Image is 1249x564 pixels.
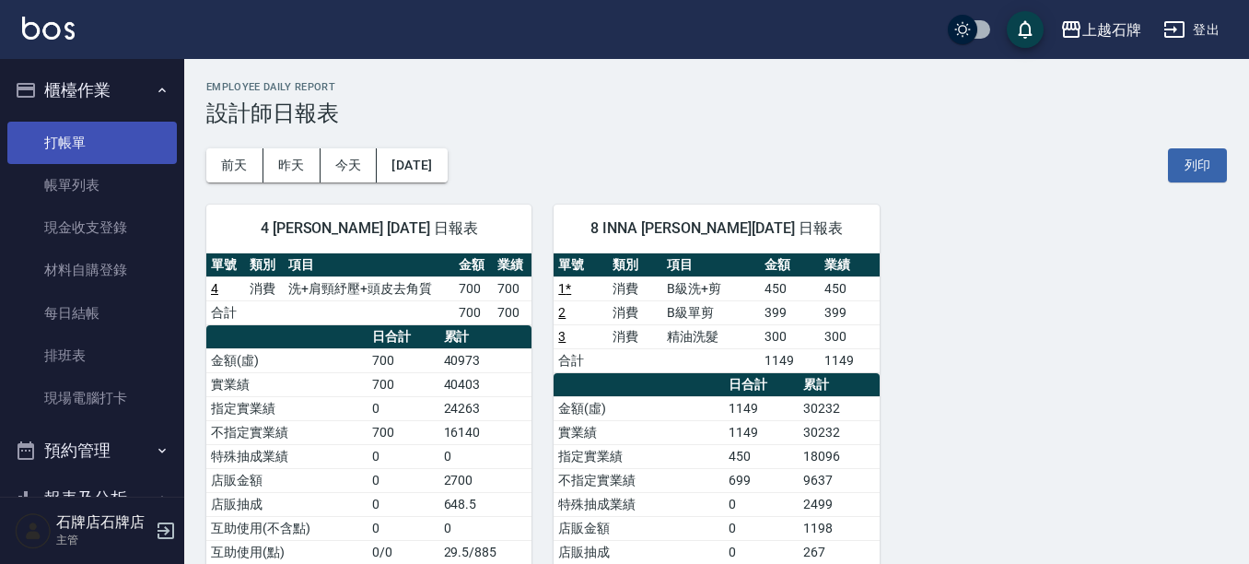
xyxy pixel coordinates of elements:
td: B級洗+剪 [662,276,760,300]
td: 0/0 [368,540,438,564]
td: 450 [820,276,880,300]
th: 金額 [760,253,820,277]
td: 1149 [724,420,799,444]
th: 單號 [206,253,245,277]
td: 0 [439,516,532,540]
img: Person [15,512,52,549]
p: 主管 [56,532,150,548]
td: 0 [724,492,799,516]
button: 預約管理 [7,427,177,475]
td: 267 [799,540,879,564]
td: 1149 [760,348,820,372]
td: 300 [760,324,820,348]
td: 700 [368,420,438,444]
td: 16140 [439,420,532,444]
button: 上越石牌 [1053,11,1149,49]
td: 699 [724,468,799,492]
td: 消費 [608,324,662,348]
th: 單號 [554,253,608,277]
table: a dense table [554,253,879,373]
td: 24263 [439,396,532,420]
td: 不指定實業績 [206,420,368,444]
button: 今天 [321,148,378,182]
td: 700 [454,276,493,300]
td: 特殊抽成業績 [554,492,724,516]
td: 0 [368,396,438,420]
button: 昨天 [263,148,321,182]
td: 450 [760,276,820,300]
td: 1149 [724,396,799,420]
td: 不指定實業績 [554,468,724,492]
a: 現金收支登錄 [7,206,177,249]
td: 2499 [799,492,879,516]
td: 648.5 [439,492,532,516]
td: 700 [454,300,493,324]
th: 業績 [493,253,531,277]
th: 金額 [454,253,493,277]
button: 列印 [1168,148,1227,182]
td: 店販抽成 [206,492,368,516]
td: 2700 [439,468,532,492]
td: 互助使用(不含點) [206,516,368,540]
td: 洗+肩頸紓壓+頭皮去角質 [284,276,453,300]
td: 700 [368,372,438,396]
td: 450 [724,444,799,468]
a: 打帳單 [7,122,177,164]
button: save [1007,11,1044,48]
td: 0 [368,492,438,516]
h5: 石牌店石牌店 [56,513,150,532]
span: 8 INNA [PERSON_NAME][DATE] 日報表 [576,219,857,238]
td: 300 [820,324,880,348]
td: 30232 [799,420,879,444]
td: 特殊抽成業績 [206,444,368,468]
td: B級單剪 [662,300,760,324]
th: 累計 [799,373,879,397]
td: 合計 [206,300,245,324]
td: 29.5/885 [439,540,532,564]
a: 3 [558,329,566,344]
td: 30232 [799,396,879,420]
a: 每日結帳 [7,292,177,335]
button: [DATE] [377,148,447,182]
button: 登出 [1156,13,1227,47]
a: 4 [211,281,218,296]
h2: Employee Daily Report [206,81,1227,93]
th: 項目 [284,253,453,277]
td: 金額(虛) [206,348,368,372]
td: 指定實業績 [554,444,724,468]
a: 現場電腦打卡 [7,377,177,419]
img: Logo [22,17,75,40]
td: 1198 [799,516,879,540]
td: 0 [368,468,438,492]
td: 精油洗髮 [662,324,760,348]
a: 材料自購登錄 [7,249,177,291]
a: 2 [558,305,566,320]
th: 業績 [820,253,880,277]
td: 40403 [439,372,532,396]
td: 399 [760,300,820,324]
a: 排班表 [7,335,177,377]
div: 上越石牌 [1082,18,1141,41]
button: 前天 [206,148,263,182]
td: 指定實業績 [206,396,368,420]
th: 類別 [608,253,662,277]
td: 合計 [554,348,608,372]
td: 0 [368,516,438,540]
td: 700 [368,348,438,372]
th: 日合計 [368,325,438,349]
td: 9637 [799,468,879,492]
td: 0 [724,540,799,564]
td: 0 [368,444,438,468]
button: 櫃檯作業 [7,66,177,114]
td: 店販抽成 [554,540,724,564]
td: 0 [724,516,799,540]
th: 累計 [439,325,532,349]
td: 40973 [439,348,532,372]
td: 1149 [820,348,880,372]
span: 4 [PERSON_NAME] [DATE] 日報表 [228,219,509,238]
td: 消費 [608,276,662,300]
button: 報表及分析 [7,475,177,523]
td: 399 [820,300,880,324]
td: 18096 [799,444,879,468]
td: 700 [493,300,531,324]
